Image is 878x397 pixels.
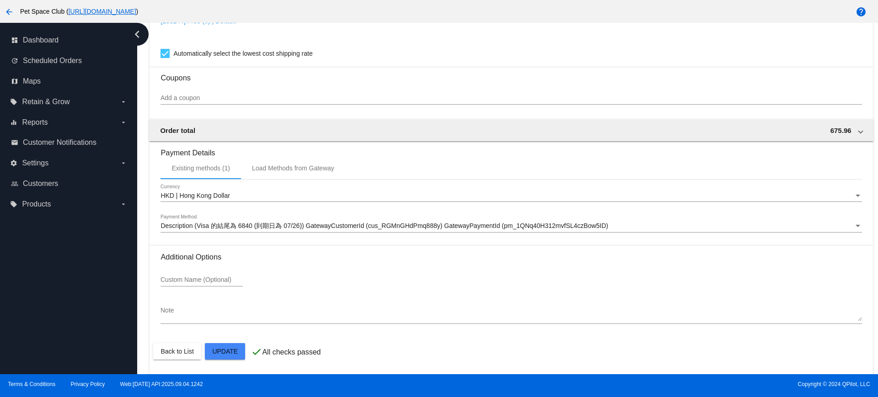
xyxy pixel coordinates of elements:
span: Scheduled Orders [23,57,82,65]
i: chevron_left [130,27,145,42]
a: map Maps [11,74,127,89]
i: update [11,57,18,64]
mat-select: Currency [161,192,862,200]
i: people_outline [11,180,18,187]
a: Terms & Conditions [8,381,55,387]
span: Description (Visa 的結尾為 6840 (到期日為 07/26)) GatewayCustomerId (cus_RGMnGHdPmq888y) GatewayPaymentId... [161,222,608,229]
a: Privacy Policy [71,381,105,387]
mat-expansion-panel-header: Order total 675.96 [149,119,873,141]
a: update Scheduled Orders [11,53,127,68]
h3: Payment Details [161,142,862,157]
h3: Additional Options [161,253,862,261]
div: Load Methods from Gateway [252,164,334,172]
span: Update [212,348,238,355]
a: [URL][DOMAIN_NAME] [69,8,136,15]
i: arrow_drop_down [120,98,127,106]
span: Customers [23,180,58,188]
mat-icon: arrow_back [4,6,15,17]
span: Pet Space Club ( ) [20,8,138,15]
p: All checks passed [262,348,321,356]
span: Retain & Grow [22,98,70,106]
i: arrow_drop_down [120,201,127,208]
i: local_offer [10,98,17,106]
input: Custom Name (Optional) [161,276,243,284]
a: Web:[DATE] API:2025.09.04.1242 [120,381,203,387]
span: Order total [160,127,195,134]
span: Maps [23,77,41,85]
span: HKD | Hong Kong Dollar [161,192,230,199]
i: arrow_drop_down [120,159,127,167]
i: email [11,139,18,146]
a: people_outline Customers [11,176,127,191]
mat-icon: check [251,346,262,357]
i: dashboard [11,37,18,44]
input: Add a coupon [161,95,862,102]
span: 675.96 [830,127,851,134]
span: Back to List [161,348,193,355]
span: Reports [22,118,48,127]
a: email Customer Notifications [11,135,127,150]
div: Existing methods (1) [171,164,230,172]
span: Automatically select the lowest cost shipping rate [173,48,312,59]
i: settings [10,159,17,167]
mat-icon: help [856,6,867,17]
mat-select: Payment Method [161,222,862,230]
a: dashboard Dashboard [11,33,127,48]
i: local_offer [10,201,17,208]
span: Copyright © 2024 QPilot, LLC [447,381,870,387]
i: arrow_drop_down [120,119,127,126]
span: Dashboard [23,36,59,44]
button: Update [205,343,245,360]
span: Products [22,200,51,208]
i: map [11,78,18,85]
span: Customer Notifications [23,138,96,147]
button: Back to List [153,343,201,360]
span: Settings [22,159,48,167]
h3: Coupons [161,67,862,82]
i: equalizer [10,119,17,126]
